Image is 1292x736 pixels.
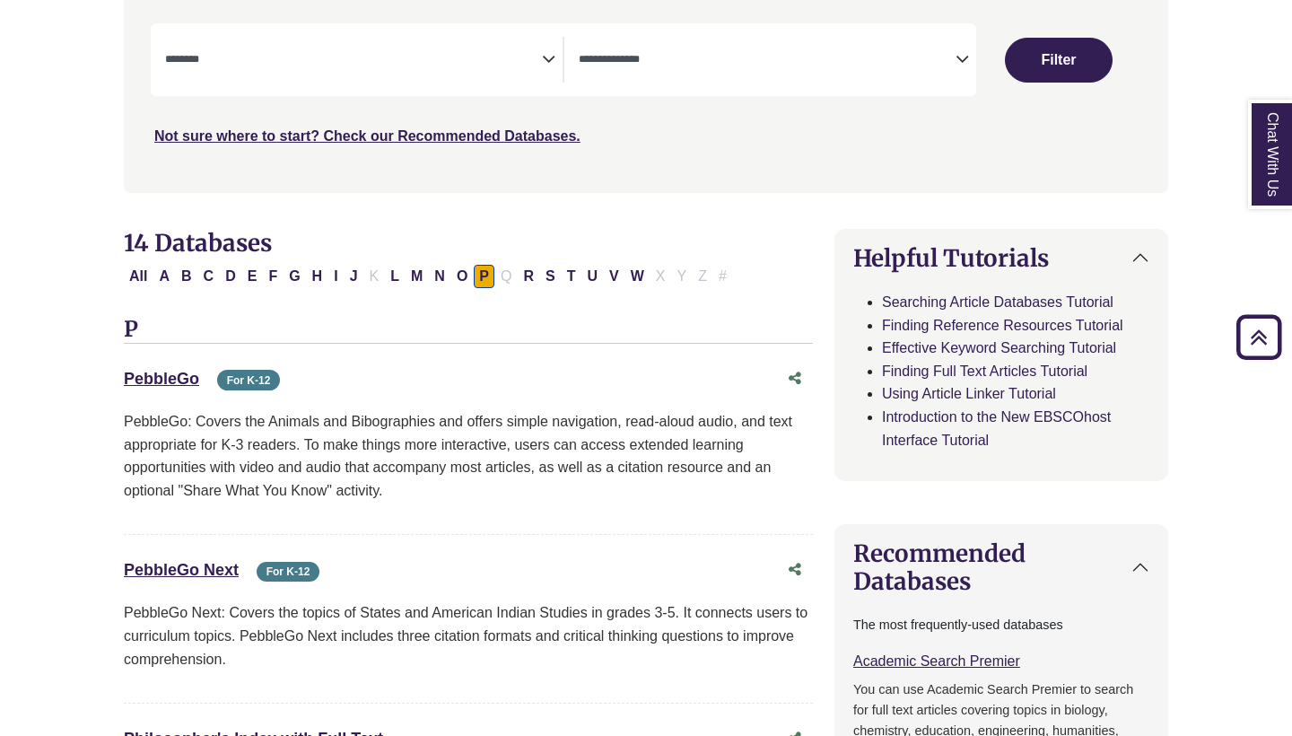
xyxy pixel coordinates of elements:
[257,562,319,583] span: For K-12
[882,318,1123,333] a: Finding Reference Resources Tutorial
[625,265,650,288] button: Filter Results W
[882,386,1056,401] a: Using Article Linker Tutorial
[777,553,813,587] button: Share this database
[198,265,220,288] button: Filter Results C
[165,54,542,68] textarea: Search
[284,265,305,288] button: Filter Results G
[124,601,813,670] p: PebbleGo Next: Covers the topics of States and American Indian Studies in grades 3-5. It connects...
[835,525,1167,609] button: Recommended Databases
[451,265,473,288] button: Filter Results O
[853,615,1149,635] p: The most frequently-used databases
[518,265,539,288] button: Filter Results R
[124,410,813,502] p: PebbleGo: Covers the Animals and Bibographies and offers simple navigation, read-aloud audio, and...
[882,340,1116,355] a: Effective Keyword Searching Tutorial
[562,265,581,288] button: Filter Results T
[217,370,279,390] span: For K-12
[328,265,343,288] button: Filter Results I
[882,409,1111,448] a: Introduction to the New EBSCOhost Interface Tutorial
[1005,38,1113,83] button: Submit for Search Results
[579,54,956,68] textarea: Search
[853,653,1020,669] a: Academic Search Premier
[124,370,199,388] a: PebbleGo
[176,265,197,288] button: Filter Results B
[124,317,813,344] h3: P
[882,364,1087,379] a: Finding Full Text Articles Tutorial
[777,362,813,396] button: Share this database
[307,265,328,288] button: Filter Results H
[385,265,405,288] button: Filter Results L
[124,228,272,258] span: 14 Databases
[124,561,239,579] a: PebbleGo Next
[124,265,153,288] button: All
[220,265,241,288] button: Filter Results D
[242,265,263,288] button: Filter Results E
[406,265,428,288] button: Filter Results M
[882,294,1113,310] a: Searching Article Databases Tutorial
[540,265,561,288] button: Filter Results S
[474,265,494,288] button: Filter Results P
[153,265,175,288] button: Filter Results A
[124,267,734,283] div: Alpha-list to filter by first letter of database name
[835,230,1167,286] button: Helpful Tutorials
[263,265,283,288] button: Filter Results F
[1230,325,1288,349] a: Back to Top
[604,265,624,288] button: Filter Results V
[345,265,363,288] button: Filter Results J
[429,265,450,288] button: Filter Results N
[581,265,603,288] button: Filter Results U
[154,128,581,144] a: Not sure where to start? Check our Recommended Databases.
